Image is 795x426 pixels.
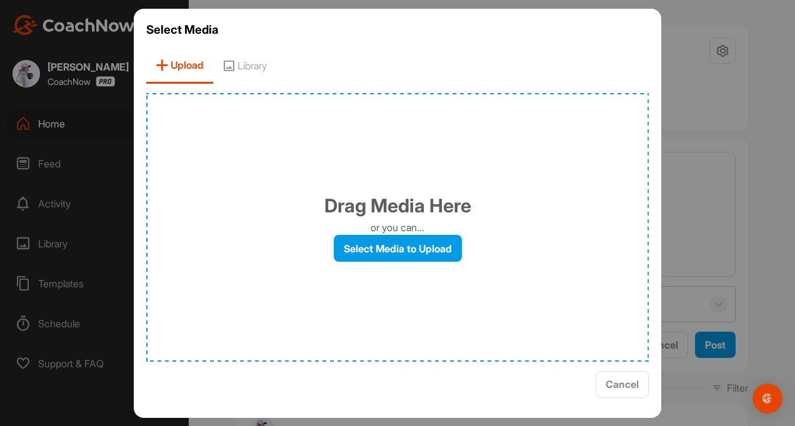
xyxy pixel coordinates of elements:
[371,220,424,235] p: or you can...
[752,384,782,414] div: Open Intercom Messenger
[606,378,639,390] span: Cancel
[213,48,276,84] span: Library
[146,48,213,84] span: Upload
[596,371,649,398] button: Cancel
[334,235,462,262] label: Select Media to Upload
[324,192,471,220] h1: Drag Media Here
[146,21,649,39] h3: Select Media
